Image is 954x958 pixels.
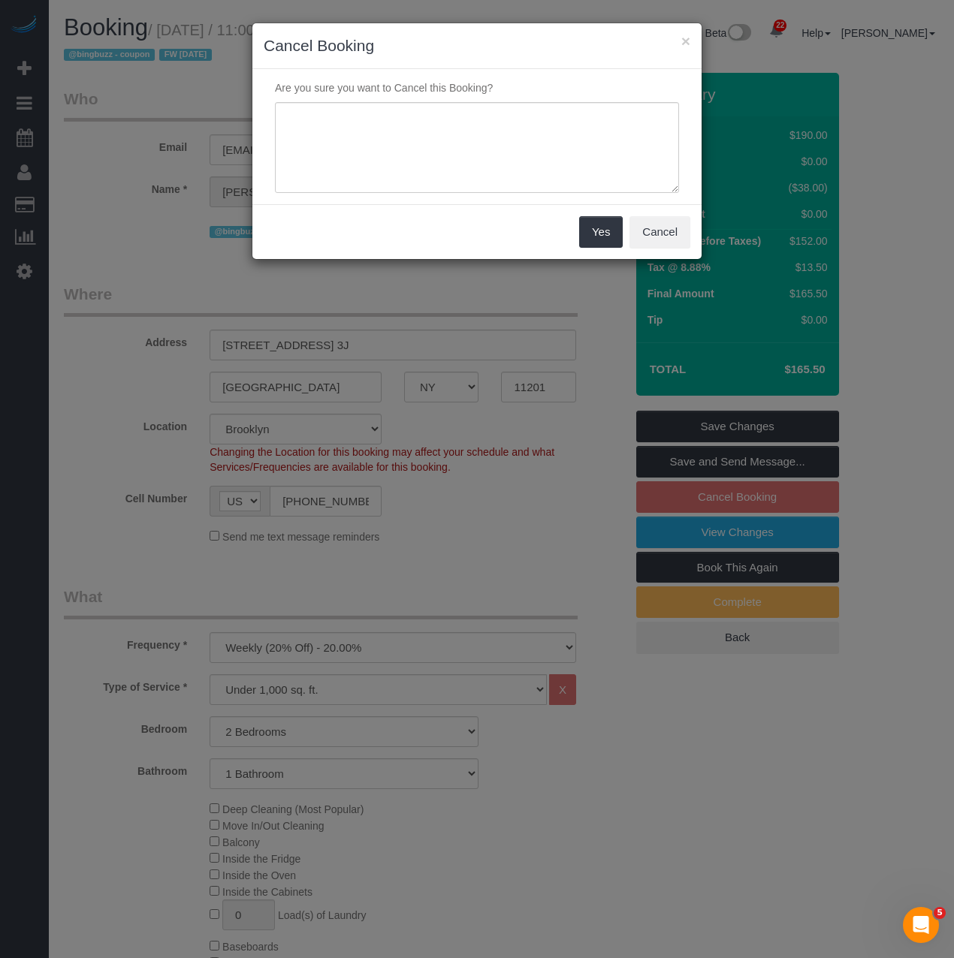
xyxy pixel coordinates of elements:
[579,216,623,248] button: Yes
[934,907,946,919] span: 5
[903,907,939,943] iframe: Intercom live chat
[264,80,690,95] p: Are you sure you want to Cancel this Booking?
[264,35,690,57] h3: Cancel Booking
[629,216,690,248] button: Cancel
[252,23,702,259] sui-modal: Cancel Booking
[681,33,690,49] button: ×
